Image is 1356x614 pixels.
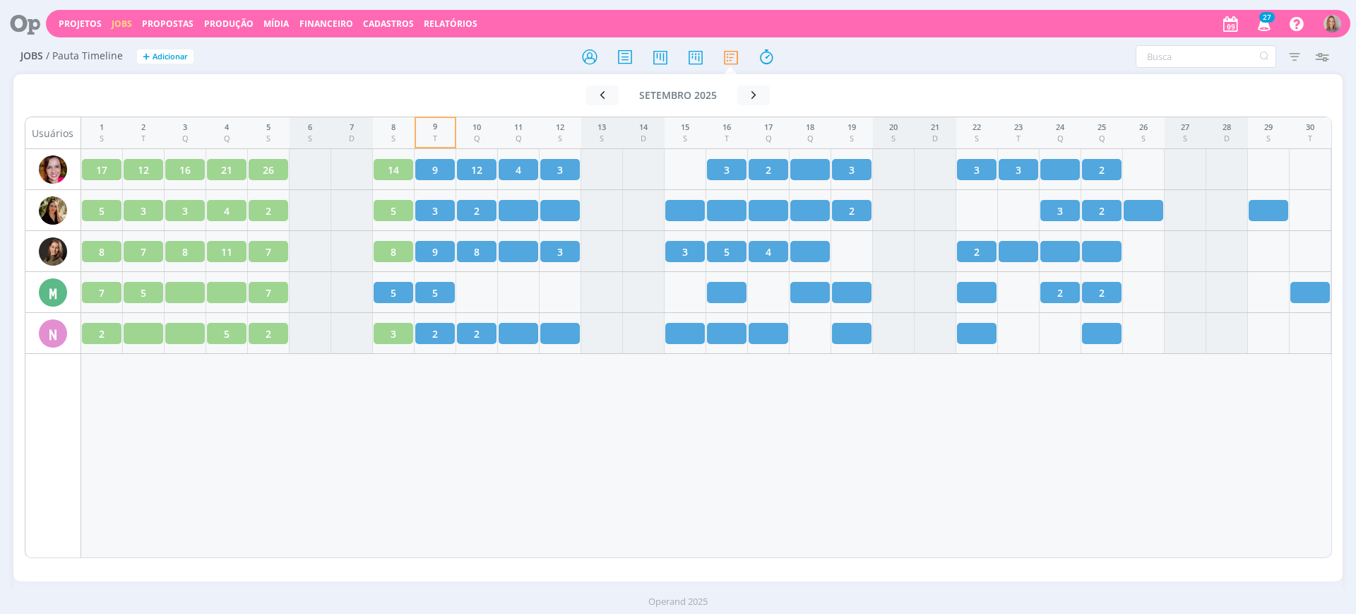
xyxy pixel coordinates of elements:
span: 5 [391,285,396,300]
span: 2 [266,203,271,218]
span: 3 [724,163,730,177]
div: T [141,133,145,145]
a: Financeiro [299,18,353,30]
div: Q [182,133,189,145]
span: Cadastros [363,18,414,30]
div: 27 [1181,122,1189,134]
span: 3 [391,326,396,341]
img: A [1324,15,1341,33]
span: 21 [221,163,232,177]
span: 3 [1057,203,1063,218]
span: 8 [99,244,105,259]
div: 14 [639,122,648,134]
div: 8 [391,122,395,134]
div: 10 [472,122,481,134]
span: 3 [557,244,563,259]
button: Produção [200,18,258,30]
span: 7 [266,244,271,259]
button: Relatórios [420,18,482,30]
span: 2 [266,326,271,341]
span: Adicionar [153,52,188,61]
div: 25 [1098,122,1106,134]
a: Mídia [263,18,289,30]
div: S [266,133,270,145]
div: 20 [889,122,898,134]
span: 11 [221,244,232,259]
div: 12 [556,122,564,134]
a: Relatórios [424,18,477,30]
div: T [433,133,437,145]
div: D [1223,133,1231,145]
button: Financeiro [295,18,357,30]
img: B [39,155,67,184]
span: 3 [557,163,563,177]
a: Produção [204,18,254,30]
span: Propostas [142,18,194,30]
div: 4 [224,122,230,134]
span: 2 [474,203,480,218]
button: Cadastros [359,18,418,30]
img: C [39,196,67,225]
div: 16 [722,122,731,134]
div: 24 [1056,122,1064,134]
div: T [1306,133,1314,145]
a: Jobs [112,18,132,30]
div: 1 [100,122,104,134]
span: 4 [516,163,521,177]
span: 3 [974,163,980,177]
div: S [1139,133,1148,145]
div: S [1264,133,1273,145]
span: 5 [99,203,105,218]
div: S [391,133,395,145]
div: 15 [681,122,689,134]
div: T [1014,133,1023,145]
span: 2 [432,326,438,341]
span: 5 [391,203,396,218]
span: 17 [96,163,107,177]
div: 18 [806,122,814,134]
div: 11 [514,122,523,134]
span: 2 [1099,203,1105,218]
div: M [39,278,67,307]
span: 7 [141,244,146,259]
button: Mídia [259,18,293,30]
span: 5 [141,285,146,300]
span: 7 [99,285,105,300]
div: 28 [1223,122,1231,134]
span: 8 [182,244,188,259]
div: Q [1056,133,1064,145]
button: Projetos [54,18,106,30]
div: 13 [597,122,606,134]
a: Projetos [59,18,102,30]
div: 19 [847,122,856,134]
span: 26 [263,163,274,177]
div: N [39,319,67,348]
div: 29 [1264,122,1273,134]
span: 2 [99,326,105,341]
span: 3 [182,203,188,218]
div: T [722,133,731,145]
span: 27 [1259,12,1275,23]
img: J [39,237,67,266]
div: D [349,133,355,145]
span: 2 [1099,163,1105,177]
div: Q [514,133,523,145]
span: 16 [179,163,191,177]
div: Q [472,133,481,145]
div: Usuários [25,117,81,149]
button: 27 [1249,11,1278,37]
span: setembro 2025 [639,88,717,102]
button: setembro 2025 [619,85,737,105]
button: Propostas [138,18,198,30]
span: 2 [849,203,855,218]
span: 5 [224,326,230,341]
div: 2 [141,122,145,134]
div: 7 [349,122,355,134]
span: 9 [432,244,438,259]
div: 23 [1014,122,1023,134]
div: S [889,133,898,145]
span: 2 [1099,285,1105,300]
div: Q [224,133,230,145]
span: 12 [138,163,149,177]
div: 22 [973,122,981,134]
